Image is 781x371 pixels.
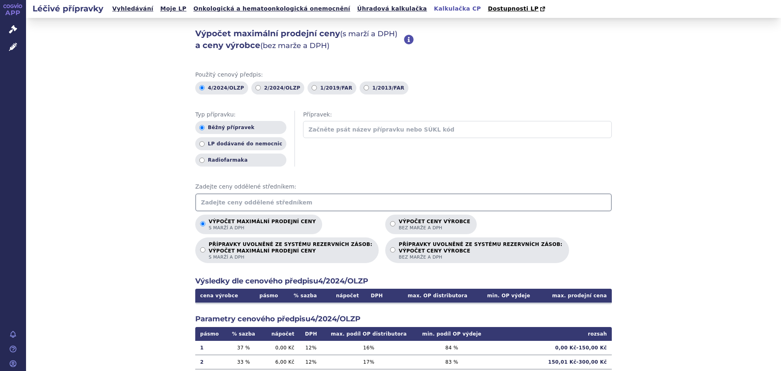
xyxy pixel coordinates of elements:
input: Běžný přípravek [199,125,205,130]
td: 1 [195,341,226,355]
th: max. OP distributora [390,289,472,303]
p: Výpočet maximální prodejní ceny [209,219,316,231]
th: min. OP výdeje [472,289,535,303]
input: Radiofarmaka [199,158,205,163]
input: Výpočet ceny výrobcebez marže a DPH [390,221,395,226]
a: Dostupnosti LP [485,3,549,15]
strong: VÝPOČET CENY VÝROBCE [399,248,562,254]
span: Použitý cenový předpis: [195,71,612,79]
input: PŘÍPRAVKY UVOLNĚNÉ ZE SYSTÉMU REZERVNÍCH ZÁSOB:VÝPOČET MAXIMÁLNÍ PRODEJNÍ CENYs marží a DPH [200,247,205,252]
input: Výpočet maximální prodejní cenys marží a DPH [200,221,205,226]
input: Začněte psát název přípravku nebo SÚKL kód [303,121,612,138]
a: Úhradová kalkulačka [355,3,430,14]
label: 1/2019/FAR [308,81,356,94]
th: % sazba [226,327,261,341]
th: rozsah [489,327,612,341]
td: 16 % [323,341,414,355]
span: (bez marže a DPH) [260,41,329,50]
th: max. podíl OP distributora [323,327,414,341]
th: cena výrobce [195,289,252,303]
h2: Parametry cenového předpisu 4/2024/OLZP [195,314,612,324]
td: 12 % [299,355,323,369]
td: 0,00 Kč - 150,00 Kč [489,341,612,355]
input: 2/2024/OLZP [255,85,261,90]
th: pásmo [252,289,286,303]
td: 0,00 Kč [261,341,299,355]
span: (s marží a DPH) [340,29,397,38]
input: 1/2013/FAR [364,85,369,90]
th: DPH [299,327,323,341]
span: s marží a DPH [209,225,316,231]
h2: Léčivé přípravky [26,3,110,14]
a: Kalkulačka CP [432,3,484,14]
td: 12 % [299,341,323,355]
input: LP dodávané do nemocnic [199,141,205,147]
h2: Výpočet maximální prodejní ceny a ceny výrobce [195,28,404,51]
th: nápočet [261,327,299,341]
strong: VÝPOČET MAXIMÁLNÍ PRODEJNÍ CENY [209,248,372,254]
label: 2/2024/OLZP [251,81,304,94]
th: pásmo [195,327,226,341]
th: % sazba [286,289,325,303]
a: Onkologická a hematoonkologická onemocnění [191,3,353,14]
a: Moje LP [158,3,189,14]
input: 4/2024/OLZP [199,85,205,90]
th: DPH [364,289,390,303]
th: max. prodejní cena [535,289,612,303]
span: bez marže a DPH [399,225,470,231]
span: Přípravek: [303,111,612,119]
label: Běžný přípravek [195,121,286,134]
label: LP dodávané do nemocnic [195,137,286,150]
label: 1/2013/FAR [360,81,408,94]
p: PŘÍPRAVKY UVOLNĚNÉ ZE SYSTÉMU REZERVNÍCH ZÁSOB: [399,241,562,260]
input: PŘÍPRAVKY UVOLNĚNÉ ZE SYSTÉMU REZERVNÍCH ZÁSOB:VÝPOČET CENY VÝROBCEbez marže a DPH [390,247,395,252]
td: 2 [195,355,226,369]
p: Výpočet ceny výrobce [399,219,470,231]
span: s marží a DPH [209,254,372,260]
td: 84 % [415,341,489,355]
th: min. podíl OP výdeje [415,327,489,341]
td: 83 % [415,355,489,369]
input: Zadejte ceny oddělené středníkem [195,193,612,211]
span: bez marže a DPH [399,254,562,260]
td: 17 % [323,355,414,369]
td: 6,00 Kč [261,355,299,369]
td: 33 % [226,355,261,369]
label: Radiofarmaka [195,154,286,167]
td: 150,01 Kč - 300,00 Kč [489,355,612,369]
td: 37 % [226,341,261,355]
span: Typ přípravku: [195,111,286,119]
input: 1/2019/FAR [312,85,317,90]
th: nápočet [325,289,364,303]
span: Dostupnosti LP [488,5,539,12]
span: Zadejte ceny oddělené středníkem: [195,183,612,191]
label: 4/2024/OLZP [195,81,248,94]
p: PŘÍPRAVKY UVOLNĚNÉ ZE SYSTÉMU REZERVNÍCH ZÁSOB: [209,241,372,260]
h2: Výsledky dle cenového předpisu 4/2024/OLZP [195,276,612,286]
a: Vyhledávání [110,3,156,14]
